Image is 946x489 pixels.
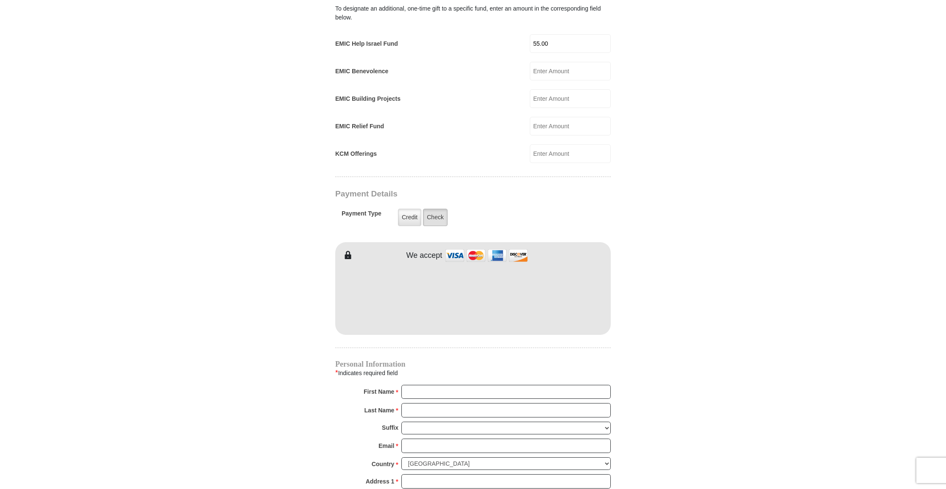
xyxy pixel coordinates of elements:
strong: First Name [364,386,394,398]
img: credit cards accepted [444,246,529,265]
strong: Email [378,440,394,452]
h5: Payment Type [342,210,381,221]
h4: We accept [406,251,442,260]
div: Indicates required field [335,367,611,378]
label: EMIC Help Israel Fund [335,39,398,48]
label: EMIC Benevolence [335,67,388,76]
label: Check [423,209,448,226]
strong: Suffix [382,422,398,434]
input: Enter Amount [530,34,611,53]
strong: Last Name [364,404,395,416]
strong: Country [372,458,395,470]
h3: Payment Details [335,189,551,199]
label: Credit [398,209,421,226]
input: Enter Amount [530,117,611,135]
label: EMIC Building Projects [335,94,401,103]
input: Enter Amount [530,89,611,108]
label: EMIC Relief Fund [335,122,384,131]
strong: Address 1 [366,475,395,487]
h4: Personal Information [335,361,611,367]
input: Enter Amount [530,144,611,163]
label: KCM Offerings [335,149,377,158]
input: Enter Amount [530,62,611,80]
div: To designate an additional, one-time gift to a specific fund, enter an amount in the correspondin... [335,4,611,22]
